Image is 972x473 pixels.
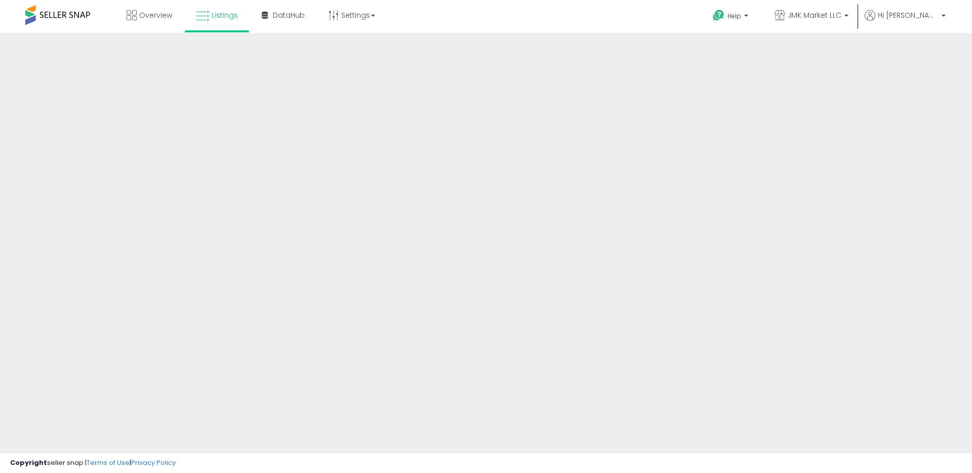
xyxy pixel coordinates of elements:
[712,9,725,22] i: Get Help
[273,10,305,20] span: DataHub
[212,10,238,20] span: Listings
[878,10,939,20] span: Hi [PERSON_NAME]
[705,2,758,33] a: Help
[727,12,741,20] span: Help
[788,10,841,20] span: JMK Market LLC
[865,10,946,33] a: Hi [PERSON_NAME]
[139,10,172,20] span: Overview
